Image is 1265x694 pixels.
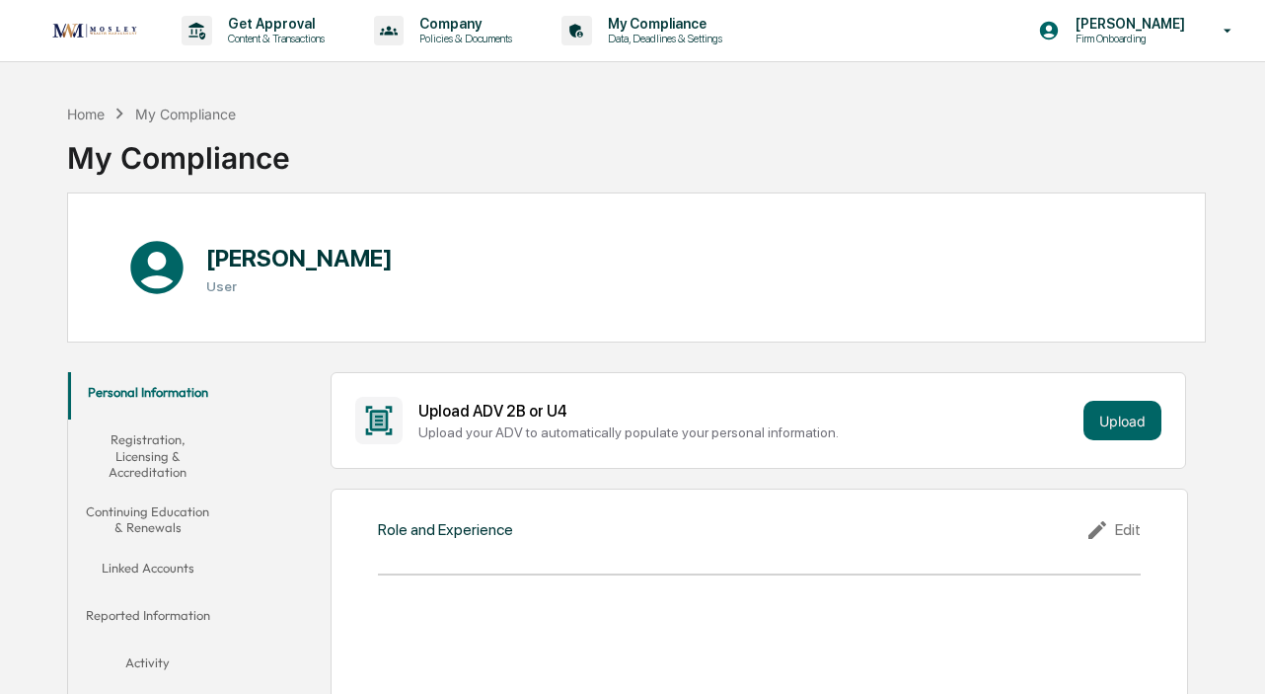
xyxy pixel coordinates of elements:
p: My Compliance [592,16,732,32]
p: Policies & Documents [404,32,522,45]
button: Linked Accounts [68,548,227,595]
p: Content & Transactions [212,32,335,45]
img: logo [47,18,142,43]
h1: [PERSON_NAME] [206,244,393,272]
button: Registration, Licensing & Accreditation [68,420,227,492]
div: My Compliance [135,106,236,122]
div: Edit [1085,518,1141,542]
button: Continuing Education & Renewals [68,492,227,548]
p: Company [404,16,522,32]
p: [PERSON_NAME] [1060,16,1195,32]
div: Upload ADV 2B or U4 [418,402,1076,421]
p: Data, Deadlines & Settings [592,32,732,45]
p: Get Approval [212,16,335,32]
div: Role and Experience [378,520,513,539]
button: Personal Information [68,372,227,420]
button: Activity [68,643,227,690]
button: Upload [1083,401,1161,440]
button: Reported Information [68,595,227,643]
div: My Compliance [67,124,290,176]
p: Firm Onboarding [1060,32,1195,45]
div: Home [67,106,105,122]
h3: User [206,278,393,294]
div: Upload your ADV to automatically populate your personal information. [418,424,1076,440]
